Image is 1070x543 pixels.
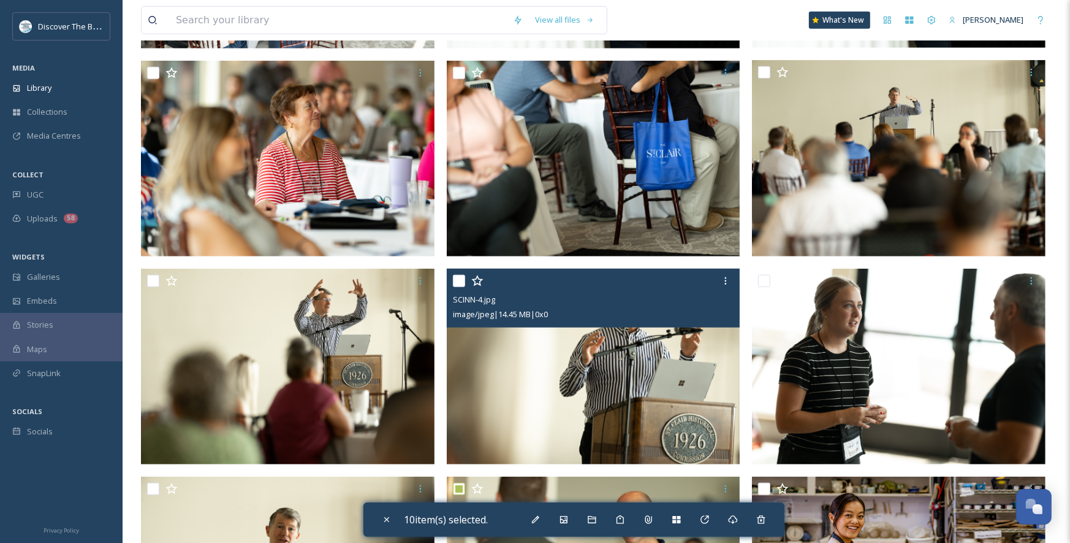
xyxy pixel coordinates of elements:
[141,61,434,256] img: SCINN-10.jpg
[141,269,434,464] img: SCINN-5.jpg
[27,271,60,283] span: Galleries
[453,294,495,305] span: SCINN-4.jpg
[752,60,1045,256] img: SCINN-6.jpg
[809,12,870,29] a: What's New
[404,513,488,526] span: 10 item(s) selected.
[20,20,32,33] img: 1710423113617.jpeg
[27,82,51,94] span: Library
[27,319,53,331] span: Stories
[12,63,35,72] span: MEDIA
[38,20,104,32] span: Discover The Blue
[27,130,81,142] span: Media Centres
[12,252,45,261] span: WIDGETS
[170,7,507,34] input: Search your library
[529,8,601,32] a: View all files
[27,295,57,307] span: Embeds
[1016,489,1052,525] button: Open Chat
[963,14,1023,25] span: [PERSON_NAME]
[12,170,44,179] span: COLLECT
[44,526,79,534] span: Privacy Policy
[27,426,53,437] span: Socials
[44,522,79,537] a: Privacy Policy
[64,214,78,223] div: 58
[447,61,740,256] img: SCINN-9.jpg
[12,407,42,416] span: SOCIALS
[27,344,47,355] span: Maps
[752,269,1045,464] img: SCINN-1.jpg
[943,8,1030,32] a: [PERSON_NAME]
[453,309,548,320] span: image/jpeg | 14.45 MB | 0 x 0
[447,269,740,464] img: SCINN-4.jpg
[27,106,67,118] span: Collections
[27,213,58,225] span: Uploads
[27,189,44,201] span: UGC
[27,368,61,379] span: SnapLink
